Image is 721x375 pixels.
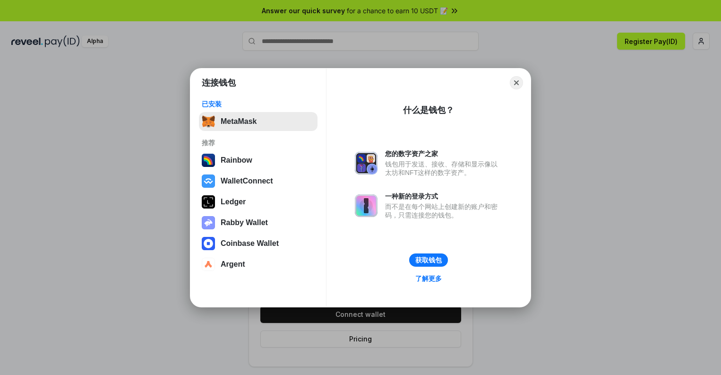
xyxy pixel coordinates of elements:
img: svg+xml,%3Csvg%20width%3D%2228%22%20height%3D%2228%22%20viewBox%3D%220%200%2028%2028%22%20fill%3D... [202,174,215,188]
h1: 连接钱包 [202,77,236,88]
div: Rabby Wallet [221,218,268,227]
button: 获取钱包 [409,253,448,267]
button: WalletConnect [199,172,318,191]
div: 钱包用于发送、接收、存储和显示像以太坊和NFT这样的数字资产。 [385,160,502,177]
img: svg+xml,%3Csvg%20fill%3D%22none%22%20height%3D%2233%22%20viewBox%3D%220%200%2035%2033%22%20width%... [202,115,215,128]
img: svg+xml,%3Csvg%20xmlns%3D%22http%3A%2F%2Fwww.w3.org%2F2000%2Fsvg%22%20fill%3D%22none%22%20viewBox... [355,194,378,217]
div: WalletConnect [221,177,273,185]
div: 了解更多 [415,274,442,283]
div: 推荐 [202,139,315,147]
button: Rabby Wallet [199,213,318,232]
div: 什么是钱包？ [403,105,454,116]
button: MetaMask [199,112,318,131]
img: svg+xml,%3Csvg%20width%3D%2228%22%20height%3D%2228%22%20viewBox%3D%220%200%2028%2028%22%20fill%3D... [202,237,215,250]
div: 已安装 [202,100,315,108]
div: Coinbase Wallet [221,239,279,248]
button: Rainbow [199,151,318,170]
img: svg+xml,%3Csvg%20xmlns%3D%22http%3A%2F%2Fwww.w3.org%2F2000%2Fsvg%22%20width%3D%2228%22%20height%3... [202,195,215,209]
div: MetaMask [221,117,257,126]
img: svg+xml,%3Csvg%20width%3D%2228%22%20height%3D%2228%22%20viewBox%3D%220%200%2028%2028%22%20fill%3D... [202,258,215,271]
img: svg+xml,%3Csvg%20width%3D%22120%22%20height%3D%22120%22%20viewBox%3D%220%200%20120%20120%22%20fil... [202,154,215,167]
div: 您的数字资产之家 [385,149,502,158]
img: svg+xml,%3Csvg%20xmlns%3D%22http%3A%2F%2Fwww.w3.org%2F2000%2Fsvg%22%20fill%3D%22none%22%20viewBox... [202,216,215,229]
div: 获取钱包 [415,256,442,264]
div: 而不是在每个网站上创建新的账户和密码，只需连接您的钱包。 [385,202,502,219]
button: Close [510,76,523,89]
div: Rainbow [221,156,252,165]
div: Argent [221,260,245,269]
div: 一种新的登录方式 [385,192,502,201]
button: Ledger [199,192,318,211]
img: svg+xml,%3Csvg%20xmlns%3D%22http%3A%2F%2Fwww.w3.org%2F2000%2Fsvg%22%20fill%3D%22none%22%20viewBox... [355,152,378,174]
button: Coinbase Wallet [199,234,318,253]
div: Ledger [221,198,246,206]
button: Argent [199,255,318,274]
a: 了解更多 [410,272,447,285]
